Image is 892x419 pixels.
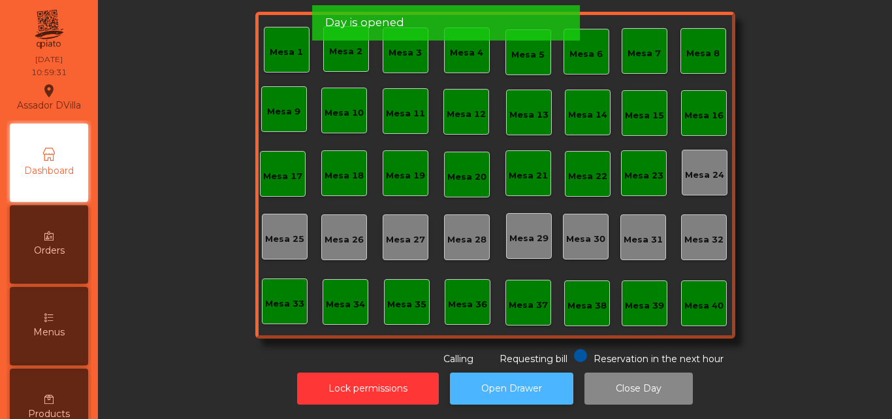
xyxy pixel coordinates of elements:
div: Mesa 14 [568,109,607,122]
div: Mesa 35 [387,298,426,311]
div: Mesa 3 [389,46,422,59]
div: Mesa 12 [447,108,486,121]
span: Menus [33,326,65,339]
div: Mesa 23 [624,169,663,182]
div: Mesa 16 [684,109,724,122]
div: Mesa 37 [509,299,548,312]
div: Mesa 38 [567,299,607,312]
div: Assador DVilla [17,81,81,114]
div: Mesa 27 [386,233,425,246]
div: Mesa 39 [625,299,664,312]
div: Mesa 24 [685,169,724,182]
div: Mesa 29 [509,232,549,245]
span: Dashboard [24,164,74,178]
div: Mesa 8 [686,47,720,60]
div: Mesa 20 [447,171,486,184]
span: Orders [34,244,65,258]
div: Mesa 21 [509,169,548,182]
div: Mesa 36 [448,298,487,311]
div: Mesa 10 [325,107,364,120]
div: [DATE] [35,54,63,65]
div: Mesa 1 [270,46,303,59]
div: Mesa 19 [386,169,425,182]
i: location_on [41,83,57,99]
span: Day is opened [325,14,404,31]
div: Mesa 31 [624,233,663,246]
span: Requesting bill [500,353,567,365]
img: qpiato [33,7,65,52]
span: Calling [443,353,473,365]
div: Mesa 5 [511,48,545,61]
div: Mesa 7 [628,47,661,60]
div: 10:59:31 [31,67,67,78]
div: Mesa 26 [325,233,364,246]
div: Mesa 9 [267,105,300,118]
span: Reservation in the next hour [594,353,724,365]
div: Mesa 33 [265,297,304,310]
div: Mesa 28 [447,233,486,246]
div: Mesa 17 [263,170,302,183]
div: Mesa 25 [265,233,304,246]
div: Mesa 40 [684,299,724,312]
div: Mesa 32 [684,233,724,246]
div: Mesa 2 [329,45,362,58]
button: Close Day [584,373,693,405]
div: Mesa 30 [566,233,605,246]
div: Mesa 15 [625,109,664,122]
div: Mesa 22 [568,170,607,183]
div: Mesa 13 [509,109,549,122]
div: Mesa 34 [326,298,365,311]
button: Lock permissions [297,373,439,405]
div: Mesa 18 [325,169,364,182]
button: Open Drawer [450,373,573,405]
div: Mesa 6 [569,48,603,61]
div: Mesa 11 [386,107,425,120]
div: Mesa 4 [450,46,483,59]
